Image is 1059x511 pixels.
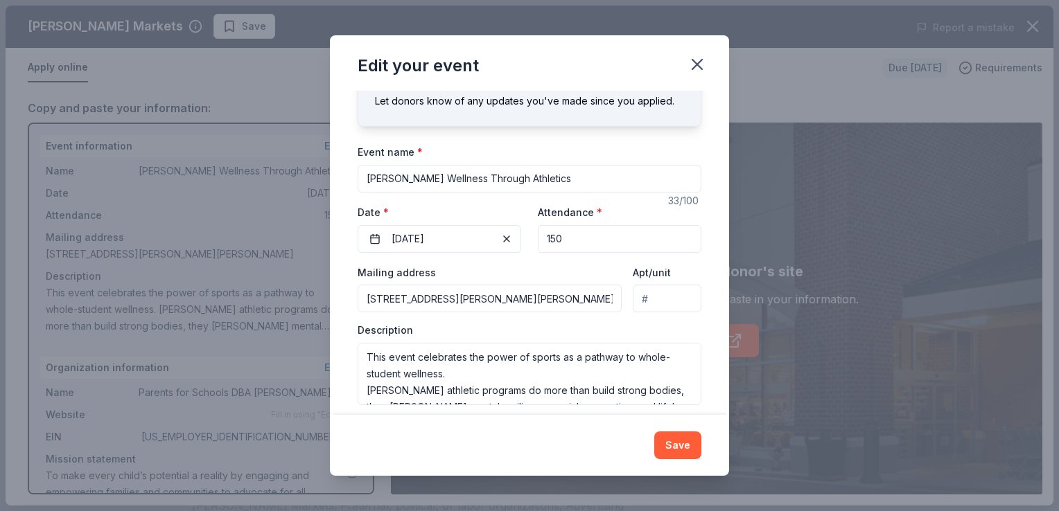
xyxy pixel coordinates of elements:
[375,93,684,109] div: Let donors know of any updates you've made since you applied.
[358,323,413,337] label: Description
[538,206,602,219] label: Attendance
[358,206,521,219] label: Date
[358,55,479,77] div: Edit your event
[633,285,701,312] input: #
[358,165,701,192] input: Spring Fundraiser
[668,192,701,209] div: 33 /100
[633,266,671,280] label: Apt/unit
[358,285,622,312] input: Enter a US address
[654,431,701,459] button: Save
[538,225,701,253] input: 20
[358,266,436,280] label: Mailing address
[358,145,423,159] label: Event name
[358,225,521,253] button: [DATE]
[358,343,701,405] textarea: This event celebrates the power of sports as a pathway to whole-student wellness. [PERSON_NAME] a...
